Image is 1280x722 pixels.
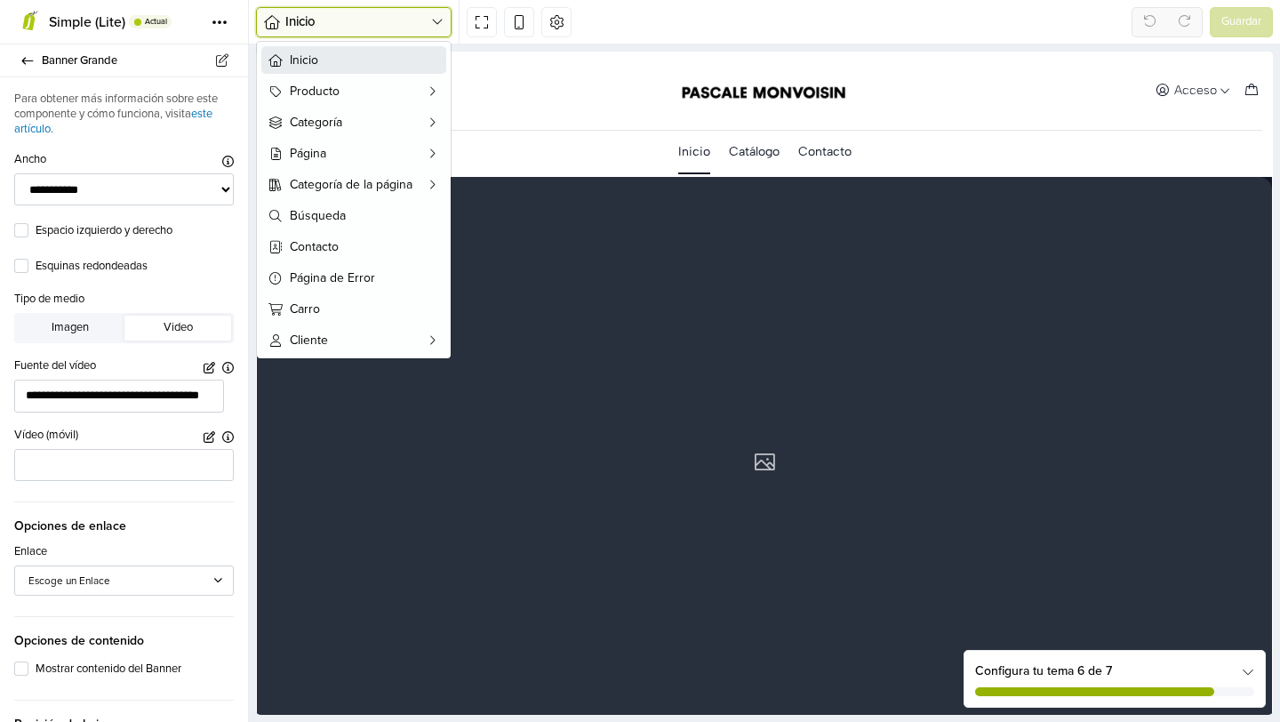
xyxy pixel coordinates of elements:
span: Página de Error [290,269,439,287]
span: Carro [290,300,439,318]
span: Banner Grande [42,48,227,73]
button: Guardar [1210,7,1273,37]
span: Contacto [290,237,439,256]
span: Página [290,144,418,163]
span: Producto [290,82,418,100]
button: Habilitar Rich Text [204,431,215,443]
div: Configura tu tema 6 de 7 [975,662,1254,680]
button: Imagen [17,316,124,341]
label: Fuente del vídeo [14,357,96,375]
p: Para obtener más información sobre este componente y cómo funciona, visita . [14,92,234,137]
a: Catálogo [473,78,524,123]
button: Producto [261,77,446,105]
a: Inicio [422,78,454,123]
button: Categoría de la página [261,171,446,198]
button: Contacto [261,233,446,261]
label: Ancho [14,151,46,169]
span: Búsqueda [290,206,439,225]
button: Submit [11,21,41,57]
span: Categoría de la página [290,175,418,194]
label: Enlace [14,543,47,561]
button: Búsqueda [261,202,446,229]
button: Carro [261,295,446,323]
label: Vídeo (móvil) [14,427,78,445]
label: Mostrar contenido del Banner [36,661,234,678]
button: Habilitar Rich Text [204,362,215,373]
span: Inicio [285,12,431,32]
label: Espacio izquierdo y derecho [36,222,234,240]
button: Inicio [256,7,452,37]
div: Escoge un Enlace [28,574,203,590]
button: Página [261,140,446,167]
button: Inicio [261,46,446,74]
div: Configura tu tema 6 de 7 [964,651,1265,707]
div: Acceso [918,33,961,45]
span: Cliente [290,331,418,349]
span: Simple (Lite) [49,13,125,31]
button: Cliente [261,326,446,354]
span: Guardar [1221,13,1261,31]
label: Esquinas redondeadas [36,258,234,276]
button: Categoría [261,108,446,136]
span: Actual [145,18,167,26]
button: Video [124,316,231,341]
button: Página de Error [261,264,446,292]
a: este artículo [14,107,212,136]
button: Carro [985,27,1006,52]
img: Pascale Monvoisin [419,23,597,55]
a: Contacto [542,78,596,123]
span: Opciones de contenido [14,616,234,650]
label: Tipo de medio [14,291,84,309]
span: Categoría [290,113,418,132]
span: Opciones de enlace [14,501,234,535]
button: Acceso [895,27,979,52]
span: Inicio [290,51,439,69]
